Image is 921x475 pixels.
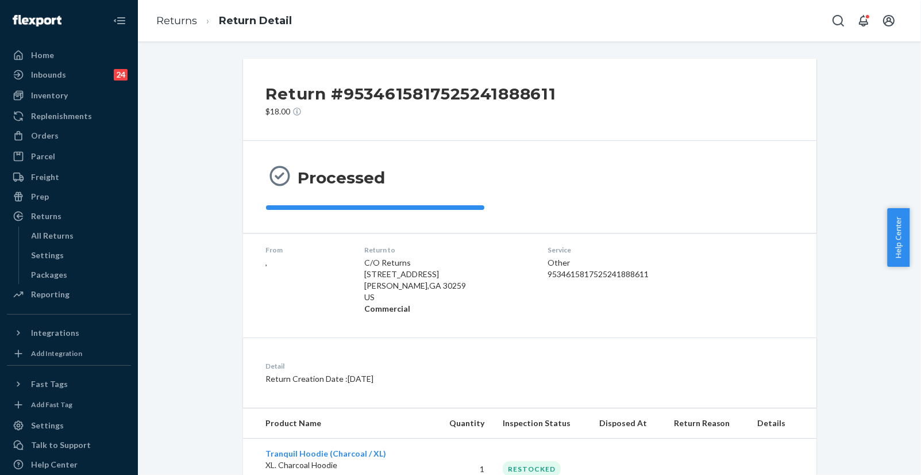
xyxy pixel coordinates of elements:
[298,167,386,188] h3: Processed
[26,246,132,265] a: Settings
[7,127,131,145] a: Orders
[31,210,61,222] div: Returns
[591,408,665,439] th: Disposed At
[219,14,292,27] a: Return Detail
[147,4,301,38] ol: breadcrumbs
[877,9,900,32] button: Open account menu
[7,66,131,84] a: Inbounds24
[7,207,131,225] a: Returns
[665,408,749,439] th: Return Reason
[31,151,55,162] div: Parcel
[852,9,875,32] button: Open notifications
[7,416,131,435] a: Settings
[364,280,529,292] p: [PERSON_NAME] , GA 30259
[31,110,92,122] div: Replenishments
[364,245,529,255] dt: Return to
[548,258,570,267] span: Other
[364,292,529,303] p: US
[7,168,131,186] a: Freight
[7,375,131,393] button: Fast Tags
[7,436,131,454] a: Talk to Support
[114,69,128,81] div: 24
[7,46,131,64] a: Home
[32,250,64,261] div: Settings
[494,408,590,439] th: Inspection Status
[31,420,64,431] div: Settings
[31,49,54,61] div: Home
[266,449,387,458] a: Tranquil Hoodie (Charcoal / XL)
[31,130,59,141] div: Orders
[364,257,529,269] p: C/O Returns
[31,191,49,202] div: Prep
[7,324,131,342] button: Integrations
[266,459,425,471] p: XL. Charcoal Hoodie
[13,15,61,26] img: Flexport logo
[7,455,131,474] a: Help Center
[7,107,131,125] a: Replenishments
[7,187,131,206] a: Prep
[749,408,816,439] th: Details
[266,373,584,385] p: Return Creation Date : [DATE]
[7,398,131,412] a: Add Fast Tag
[827,9,850,32] button: Open Search Box
[548,269,712,280] div: 9534615817525241888611
[7,347,131,361] a: Add Integration
[266,106,556,117] p: $18.00
[31,289,70,300] div: Reporting
[31,459,78,470] div: Help Center
[548,245,712,255] dt: Service
[7,285,131,304] a: Reporting
[26,266,132,284] a: Packages
[31,378,68,390] div: Fast Tags
[108,9,131,32] button: Close Navigation
[31,348,82,358] div: Add Integration
[266,258,268,267] span: ,
[364,269,529,280] p: [STREET_ADDRESS]
[31,90,68,101] div: Inventory
[31,439,91,451] div: Talk to Support
[32,269,68,281] div: Packages
[266,82,556,106] h2: Return #9534615817525241888611
[364,304,410,313] strong: Commercial
[31,400,72,409] div: Add Fast Tag
[156,14,197,27] a: Returns
[32,230,74,242] div: All Returns
[266,245,346,255] dt: From
[266,361,584,371] dt: Detail
[243,408,434,439] th: Product Name
[7,86,131,105] a: Inventory
[7,147,131,166] a: Parcel
[434,408,494,439] th: Quantity
[887,208,910,267] button: Help Center
[26,227,132,245] a: All Returns
[31,327,79,339] div: Integrations
[31,171,59,183] div: Freight
[31,69,66,81] div: Inbounds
